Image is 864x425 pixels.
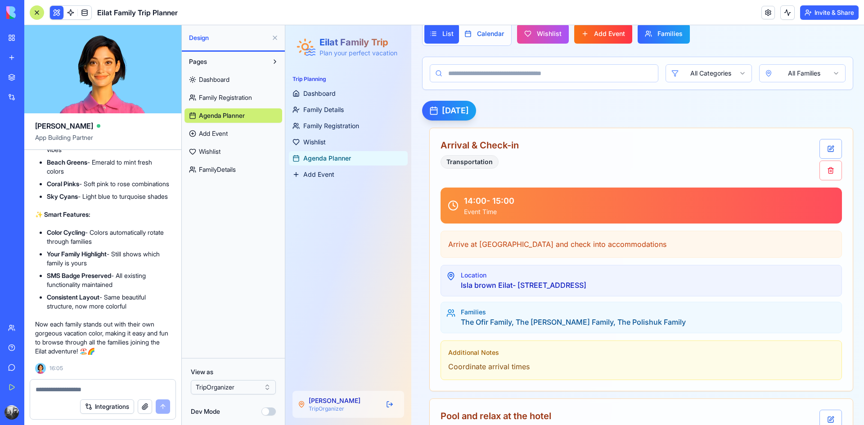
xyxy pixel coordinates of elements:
img: Ella_00000_wcx2te.png [35,363,46,374]
a: Agenda Planner [4,126,122,140]
strong: Your Family Highlight [47,250,107,258]
strong: Color Cycling [47,228,85,236]
button: Pages [184,54,268,69]
p: Now each family stands out with their own gorgeous vacation color, making it easy and fun to brow... [35,320,171,356]
p: TripOrganizer [23,380,75,387]
span: Family Registration [199,93,252,102]
span: Add Event [18,145,49,154]
div: Families [175,282,400,291]
label: Dev Mode [191,407,220,416]
p: Plan your perfect vacation [34,23,112,32]
span: Wishlist [18,112,40,121]
span: [PERSON_NAME] [35,121,93,131]
li: - Light blue to turquoise shades [47,192,171,201]
h2: [DATE] [157,79,184,92]
p: Coordinate arrival times [163,336,549,347]
strong: ✨ Smart Features: [35,210,90,218]
strong: Consistent Layout [47,293,99,301]
a: Agenda Planner [184,108,282,123]
span: Design [189,33,268,42]
span: Dashboard [18,64,50,73]
a: Dashboard [184,72,282,87]
span: Agenda Planner [199,111,245,120]
span: Wishlist [252,4,276,13]
li: - Soft pink to rose combinations [47,179,171,188]
a: Add Event [4,142,122,157]
li: - All existing functionality maintained [47,271,171,289]
a: Wishlist [184,144,282,159]
span: 16:05 [49,365,63,372]
p: [PERSON_NAME] [23,371,75,380]
span: Wishlist [199,147,220,156]
div: Event Time [179,182,229,191]
div: Transportation [155,130,213,143]
h1: Eilat Family Trip [34,11,112,23]
button: Invite & Share [800,5,859,20]
a: FamilyDetails [184,162,282,177]
span: Families [372,4,397,13]
strong: SMS Badge Preserved [47,272,111,279]
span: FamilyDetails [199,165,236,174]
strong: Beach Greens [47,158,87,166]
div: Trip Planning [4,47,122,61]
a: Family Details [4,77,122,92]
strong: Sky Cyans [47,192,78,200]
span: Agenda Planner [18,129,66,138]
li: - Same beautiful structure, now more colorful [47,293,171,311]
span: List [157,4,168,13]
img: logo [6,6,62,19]
li: - Emerald to mint fresh colors [47,158,171,176]
span: Family Details [18,80,58,89]
span: Family Registration [18,96,74,105]
li: - Colors automatically rotate through families [47,228,171,246]
strong: Coral Pinks [47,180,79,188]
div: Isla brown Eilat- [STREET_ADDRESS] [175,255,301,265]
p: Arrive at [GEOGRAPHIC_DATA] and check into accommodations [163,213,549,225]
a: Family Registration [4,94,122,108]
li: - Still shows which family is yours [47,250,171,268]
button: Integrations [80,399,134,414]
div: Location [175,246,301,255]
span: App Building Partner [35,133,171,149]
a: Family Registration [184,90,282,105]
span: Calendar [192,4,219,13]
h3: Arrival & Check-in [155,114,529,126]
div: The Ofir Family, The [PERSON_NAME] Family, The Polishuk Family [175,291,400,302]
span: Dashboard [199,75,229,84]
a: Wishlist [4,110,122,124]
div: Additional Notes [163,323,549,332]
a: Add Event [184,126,282,141]
span: Pages [189,57,207,66]
span: Add Event [199,129,228,138]
label: View as [191,367,276,376]
img: ACg8ocI4zmFyMft-X1fN4UB3ZGLh860Gd5q7xPfn01t91-NWbBK8clcQ=s96-c [4,405,19,420]
span: Add Event [309,4,340,13]
h3: Pool and relax at the hotel [155,385,529,397]
a: Dashboard [4,61,122,76]
div: 14:00 - 15:00 [179,170,229,182]
span: Eilat Family Trip Planner [97,7,178,18]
